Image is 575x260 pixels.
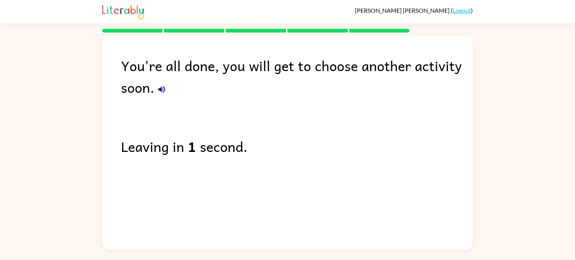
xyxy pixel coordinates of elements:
[355,7,451,14] span: [PERSON_NAME] [PERSON_NAME]
[121,55,473,98] div: You're all done, you will get to choose another activity soon.
[188,135,196,157] b: 1
[121,135,473,157] div: Leaving in second.
[102,3,144,19] img: Literably
[355,7,473,14] div: ( )
[453,7,471,14] a: Logout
